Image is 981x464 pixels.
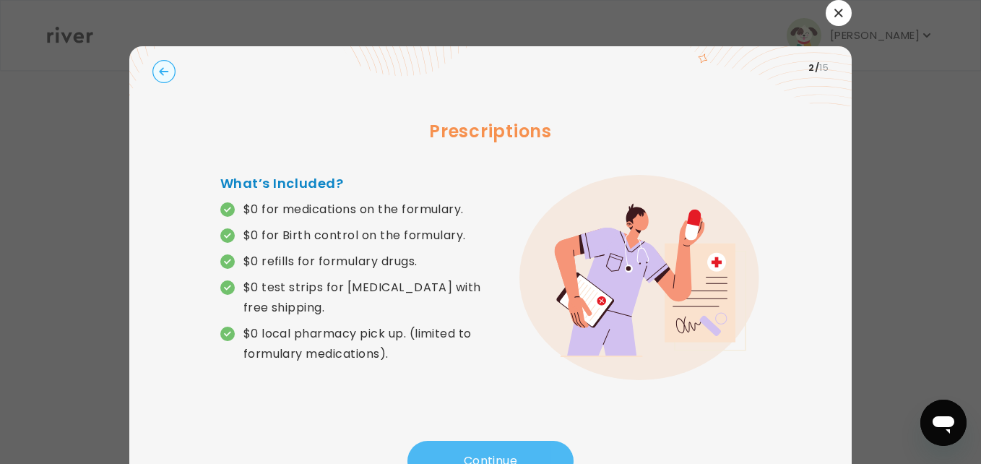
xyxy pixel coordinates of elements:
p: $0 for medications on the formulary. [243,199,464,220]
iframe: Button to launch messaging window [920,400,967,446]
img: error graphic [519,175,761,380]
h4: What’s Included? [220,173,490,194]
p: $0 local pharmacy pick up. (limited to formulary medications). [243,324,490,364]
p: $0 test strips for [MEDICAL_DATA] with free shipping. [243,278,490,318]
h3: Prescriptions [152,119,829,145]
p: $0 refills for formulary drugs. [243,252,418,272]
p: $0 for Birth control on the formulary. [243,225,466,246]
